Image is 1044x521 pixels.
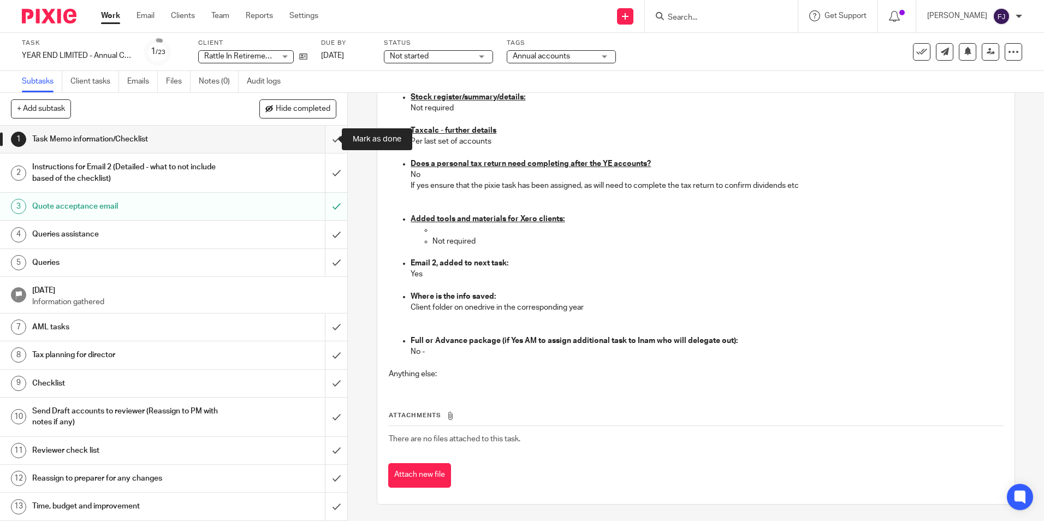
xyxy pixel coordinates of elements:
a: Audit logs [247,71,289,92]
span: Attachments [389,412,441,418]
div: 2 [11,165,26,181]
span: [DATE] [321,52,344,60]
h1: Checklist [32,375,220,392]
p: Not required [411,103,1003,114]
div: 3 [11,199,26,214]
a: Emails [127,71,158,92]
h1: Queries [32,254,220,271]
u: Added tools and materials for Xero clients: [411,215,565,223]
h1: Reviewer check list [32,442,220,459]
p: Client folder on onedrive in the corresponding year [411,302,1003,313]
label: Task [22,39,131,48]
u: Stock register/summary/details: [411,93,525,101]
label: Due by [321,39,370,48]
button: Attach new file [388,463,451,488]
p: No - [411,346,1003,357]
span: Rattle In Retirement Ltd [204,52,286,60]
span: Get Support [824,12,867,20]
a: Email [137,10,155,21]
p: If yes ensure that the pixie task has been assigned, as will need to complete the tax return to c... [411,180,1003,191]
a: Settings [289,10,318,21]
h1: AML tasks [32,319,220,335]
img: Pixie [22,9,76,23]
small: /23 [156,49,165,55]
p: Anything else: [389,369,1003,380]
h1: Instructions for Email 2 (Detailed - what to not include based of the checklist) [32,159,220,187]
label: Client [198,39,307,48]
h1: Queries assistance [32,226,220,242]
button: Hide completed [259,99,336,118]
p: Yes [411,269,1003,280]
a: Reports [246,10,273,21]
div: 8 [11,347,26,363]
a: Work [101,10,120,21]
h1: Reassign to preparer for any changes [32,470,220,487]
span: There are no files attached to this task. [389,435,520,443]
a: Subtasks [22,71,62,92]
h1: Task Memo information/Checklist [32,131,220,147]
strong: Email 2, added to next task: [411,259,508,267]
label: Status [384,39,493,48]
p: Not required [432,236,1003,247]
strong: Where is the info saved: [411,293,496,300]
span: Annual accounts [513,52,570,60]
div: 7 [11,319,26,335]
div: 13 [11,499,26,514]
p: [PERSON_NAME] [927,10,987,21]
div: 5 [11,255,26,270]
p: No [411,169,1003,180]
div: 12 [11,471,26,486]
a: Client tasks [70,71,119,92]
u: Does a personal tax return need completing after the YE accounts? [411,160,651,168]
div: 11 [11,443,26,458]
div: 4 [11,227,26,242]
span: Hide completed [276,105,330,114]
a: Clients [171,10,195,21]
input: Search [667,13,765,23]
img: svg%3E [993,8,1010,25]
p: Information gathered [32,297,337,307]
p: Per last set of accounts [411,136,1003,147]
u: Taxcalc - further details [411,127,496,134]
strong: Full or Advance package (if Yes AM to assign additional task to Inam who will delegate out): [411,337,738,345]
div: YEAR END LIMITED - Annual COMPANY accounts and CT600 return [22,50,131,61]
div: 1 [11,132,26,147]
h1: Tax planning for director [32,347,220,363]
div: 1 [151,45,165,58]
div: 10 [11,409,26,424]
h1: Quote acceptance email [32,198,220,215]
h1: Send Draft accounts to reviewer (Reassign to PM with notes if any) [32,403,220,431]
span: Not started [390,52,429,60]
h1: Time, budget and improvement [32,498,220,514]
label: Tags [507,39,616,48]
button: + Add subtask [11,99,71,118]
a: Notes (0) [199,71,239,92]
a: Files [166,71,191,92]
div: 9 [11,376,26,391]
h1: [DATE] [32,282,337,296]
a: Team [211,10,229,21]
